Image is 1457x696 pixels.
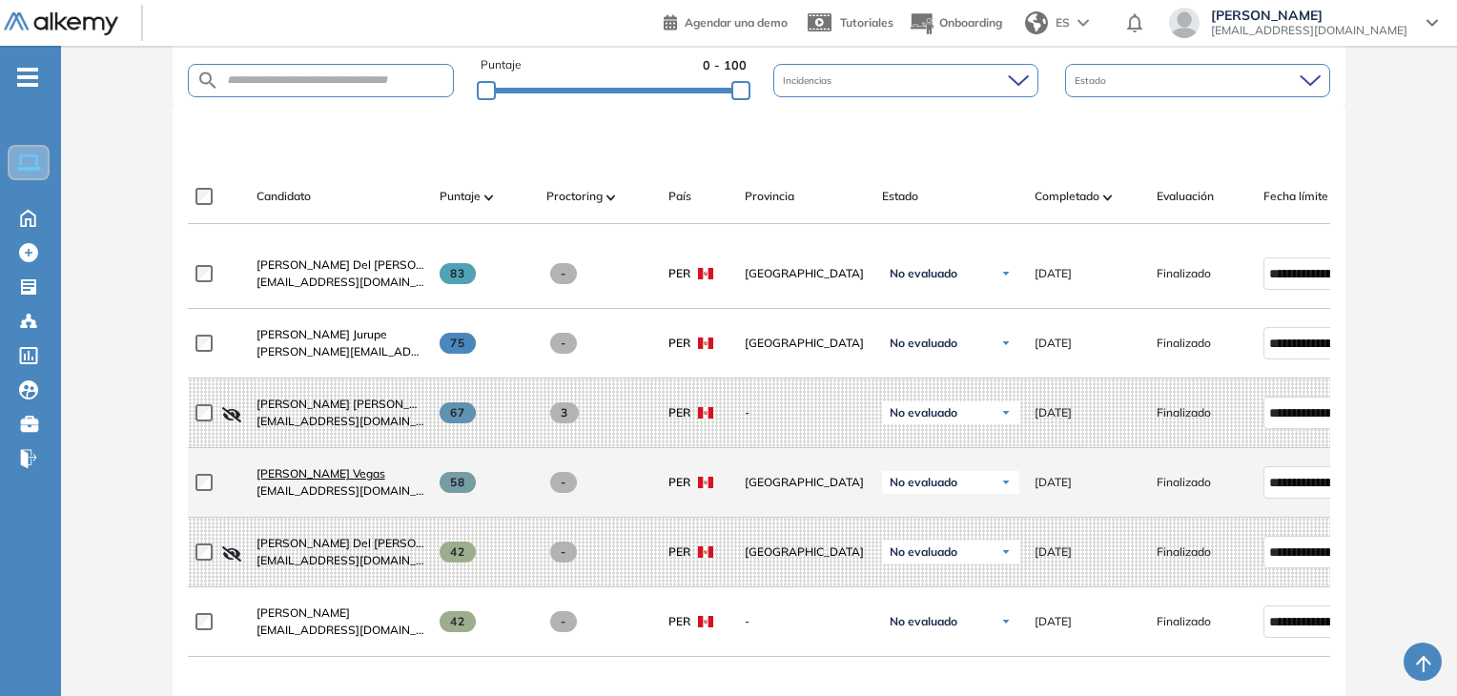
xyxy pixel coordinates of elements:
span: [EMAIL_ADDRESS][DOMAIN_NAME] [1211,23,1407,38]
span: [GEOGRAPHIC_DATA] [745,265,867,282]
span: PER [668,543,690,561]
span: [GEOGRAPHIC_DATA] [745,335,867,352]
span: [PERSON_NAME] [1211,8,1407,23]
img: [missing "en.ARROW_ALT" translation] [484,194,494,200]
span: [DATE] [1035,474,1072,491]
span: 0 - 100 [703,56,747,74]
img: SEARCH_ALT [196,69,219,92]
span: 3 [550,402,580,423]
span: Tutoriales [840,15,893,30]
img: PER [698,546,713,558]
span: Finalizado [1157,543,1211,561]
span: Finalizado [1157,335,1211,352]
span: ES [1056,14,1070,31]
span: [PERSON_NAME] [257,605,350,620]
span: No evaluado [890,475,957,490]
span: [GEOGRAPHIC_DATA] [745,543,867,561]
span: [DATE] [1035,543,1072,561]
span: Completado [1035,188,1099,205]
img: Ícono de flecha [1000,268,1012,279]
img: Logo [4,12,118,36]
a: [PERSON_NAME] Del [PERSON_NAME] [257,256,424,274]
span: [PERSON_NAME] Jurupe [257,327,387,341]
a: [PERSON_NAME] Vegas [257,465,424,482]
a: [PERSON_NAME] Del [PERSON_NAME] [PERSON_NAME] [257,535,424,552]
span: Agendar una demo [685,15,788,30]
span: [DATE] [1035,613,1072,630]
a: Agendar una demo [664,10,788,32]
span: [EMAIL_ADDRESS][DOMAIN_NAME] [257,482,424,500]
img: PER [698,407,713,419]
span: Proctoring [546,188,603,205]
img: [missing "en.ARROW_ALT" translation] [1103,194,1113,200]
img: PER [698,616,713,627]
span: Estado [882,188,918,205]
span: [GEOGRAPHIC_DATA] [745,474,867,491]
span: No evaluado [890,266,957,281]
img: Ícono de flecha [1000,338,1012,349]
span: Finalizado [1157,613,1211,630]
span: Puntaje [440,188,481,205]
span: [DATE] [1035,404,1072,421]
span: [DATE] [1035,335,1072,352]
span: Finalizado [1157,404,1211,421]
span: [PERSON_NAME] Vegas [257,466,385,481]
span: No evaluado [890,405,957,420]
span: Onboarding [939,15,1002,30]
span: [EMAIL_ADDRESS][DOMAIN_NAME] [257,274,424,291]
img: arrow [1077,19,1089,27]
span: 58 [440,472,477,493]
a: [PERSON_NAME] [257,604,424,622]
span: PER [668,613,690,630]
button: Onboarding [909,3,1002,44]
a: [PERSON_NAME] Jurupe [257,326,424,343]
span: Puntaje [481,56,522,74]
span: Finalizado [1157,474,1211,491]
span: PER [668,474,690,491]
div: Incidencias [773,64,1038,97]
span: 83 [440,263,477,284]
span: - [550,333,578,354]
img: PER [698,268,713,279]
span: No evaluado [890,614,957,629]
span: 42 [440,611,477,632]
span: [EMAIL_ADDRESS][DOMAIN_NAME] [257,622,424,639]
span: Estado [1075,73,1110,88]
span: - [550,542,578,563]
span: Incidencias [783,73,835,88]
span: 75 [440,333,477,354]
span: [PERSON_NAME] Del [PERSON_NAME] [PERSON_NAME] [257,536,564,550]
span: No evaluado [890,544,957,560]
a: [PERSON_NAME] [PERSON_NAME] [257,396,424,413]
span: [DATE] [1035,265,1072,282]
img: world [1025,11,1048,34]
span: 42 [440,542,477,563]
img: [missing "en.ARROW_ALT" translation] [606,194,616,200]
span: - [745,404,867,421]
span: Candidato [257,188,311,205]
span: Provincia [745,188,794,205]
span: [EMAIL_ADDRESS][DOMAIN_NAME] [257,413,424,430]
span: - [550,263,578,284]
span: PER [668,265,690,282]
span: País [668,188,691,205]
span: [PERSON_NAME][EMAIL_ADDRESS][DOMAIN_NAME] [257,343,424,360]
span: Evaluación [1157,188,1214,205]
img: Ícono de flecha [1000,546,1012,558]
img: PER [698,477,713,488]
i: - [17,75,38,79]
div: Estado [1065,64,1330,97]
img: Ícono de flecha [1000,407,1012,419]
span: Fecha límite [1263,188,1328,205]
img: PER [698,338,713,349]
span: Finalizado [1157,265,1211,282]
img: Ícono de flecha [1000,616,1012,627]
span: No evaluado [890,336,957,351]
img: Ícono de flecha [1000,477,1012,488]
span: [PERSON_NAME] Del [PERSON_NAME] [257,257,467,272]
span: - [745,613,867,630]
span: - [550,472,578,493]
span: [EMAIL_ADDRESS][DOMAIN_NAME] [257,552,424,569]
span: - [550,611,578,632]
span: PER [668,404,690,421]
